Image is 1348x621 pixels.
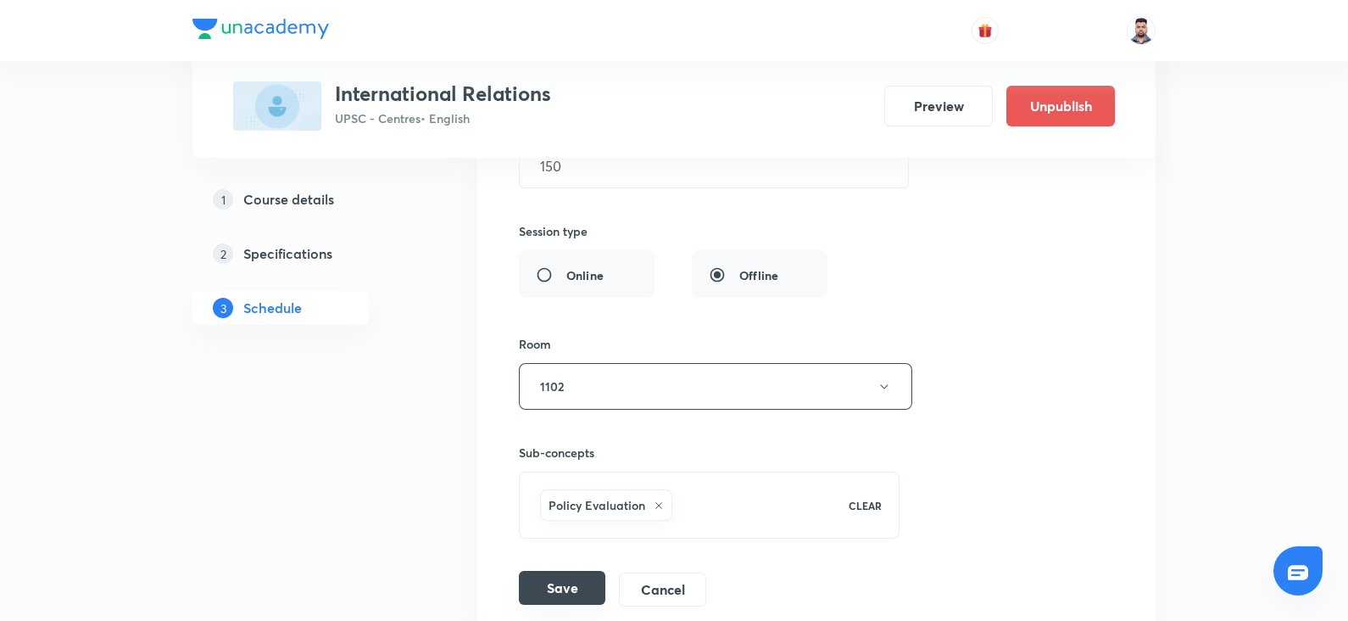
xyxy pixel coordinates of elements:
h5: Schedule [243,298,302,318]
button: Unpublish [1006,86,1115,126]
input: 150 [520,144,908,187]
p: 2 [213,243,233,264]
h6: Session type [519,222,588,240]
p: 1 [213,189,233,210]
img: avatar [978,23,993,38]
p: CLEAR [849,498,882,513]
img: 1D0389E1-9F75-4A12-8B24-8BEFAE76B636_plus.png [233,81,321,131]
p: UPSC - Centres • English [335,109,551,127]
a: 1Course details [192,182,423,216]
p: 3 [213,298,233,318]
button: avatar [972,17,999,44]
h6: Policy Evaluation [549,496,645,514]
h3: International Relations [335,81,551,106]
h5: Course details [243,189,334,210]
button: Preview [884,86,993,126]
img: Maharaj Singh [1127,16,1156,45]
h5: Specifications [243,243,332,264]
a: 2Specifications [192,237,423,271]
button: 1102 [519,363,912,410]
h6: Room [519,335,551,353]
img: Company Logo [192,19,329,39]
button: Cancel [619,573,706,607]
a: Company Logo [192,19,329,43]
h6: Sub-concepts [519,444,900,462]
button: Save [519,571,605,605]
